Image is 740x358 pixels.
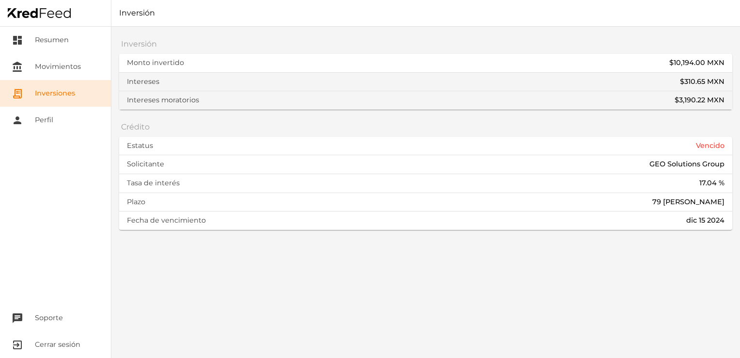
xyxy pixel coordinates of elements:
[127,95,203,106] label: Intereses moratorios
[699,178,725,189] div: 17.04 %
[680,77,725,87] div: $310.65 MXN
[127,159,168,170] label: Solicitante
[8,8,71,18] img: Home
[119,34,732,54] h2: Inversión
[649,159,725,170] div: GEO Solutions Group
[119,117,732,137] h2: Crédito
[12,114,23,126] i: person
[669,58,725,68] div: $10,194.00 MXN
[127,178,184,189] label: Tasa de interés
[675,95,725,106] div: $3,190.22 MXN
[696,141,725,151] div: Vencido
[652,197,725,208] div: 79 [PERSON_NAME]
[127,77,163,87] label: Intereses
[127,197,149,208] label: Plazo
[12,61,23,73] i: account_balance
[111,7,740,19] h1: Inversión
[127,141,157,151] label: Estatus
[127,58,188,68] label: Monto invertido
[12,312,23,324] i: chat
[12,339,23,351] i: exit_to_app
[686,215,725,226] div: dic 15 2024
[127,215,210,226] label: Fecha de vencimiento
[12,34,23,46] i: dashboard
[12,88,23,99] i: receipt_long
